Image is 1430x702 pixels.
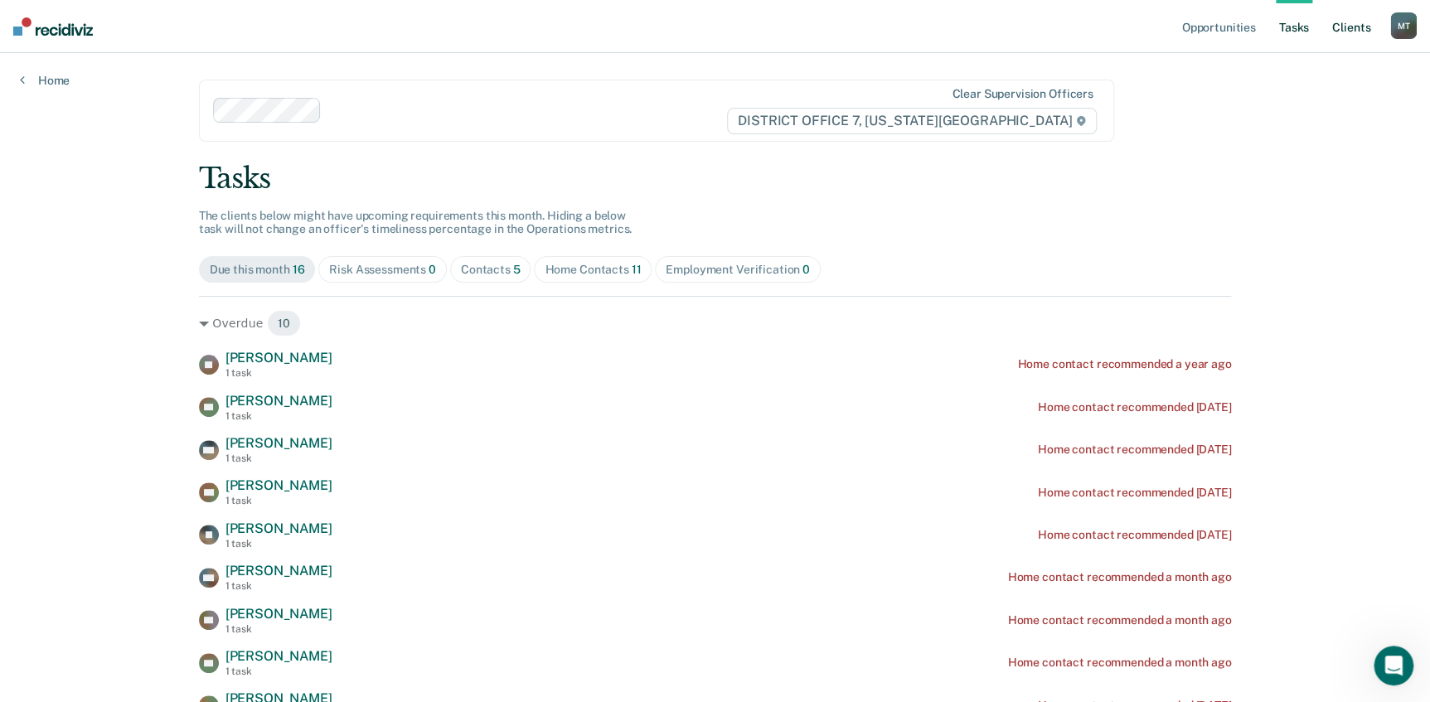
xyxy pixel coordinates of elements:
[13,17,93,36] img: Recidiviz
[727,108,1096,134] span: DISTRICT OFFICE 7, [US_STATE][GEOGRAPHIC_DATA]
[267,310,301,336] span: 10
[1374,646,1413,685] iframe: Intercom live chat
[293,263,305,276] span: 16
[225,623,332,635] div: 1 task
[1017,357,1231,371] div: Home contact recommended a year ago
[461,263,521,277] div: Contacts
[225,580,332,592] div: 1 task
[1038,400,1232,414] div: Home contact recommended [DATE]
[20,73,70,88] a: Home
[329,263,436,277] div: Risk Assessments
[545,263,641,277] div: Home Contacts
[1390,12,1417,39] button: MT
[632,263,642,276] span: 11
[225,666,332,677] div: 1 task
[225,393,332,409] span: [PERSON_NAME]
[225,606,332,622] span: [PERSON_NAME]
[225,410,332,422] div: 1 task
[225,495,332,506] div: 1 task
[1007,656,1231,670] div: Home contact recommended a month ago
[225,435,332,451] span: [PERSON_NAME]
[1007,570,1231,584] div: Home contact recommended a month ago
[225,538,332,549] div: 1 task
[199,209,633,236] span: The clients below might have upcoming requirements this month. Hiding a below task will not chang...
[225,520,332,536] span: [PERSON_NAME]
[225,367,332,379] div: 1 task
[225,563,332,579] span: [PERSON_NAME]
[1038,443,1232,457] div: Home contact recommended [DATE]
[225,350,332,366] span: [PERSON_NAME]
[210,263,305,277] div: Due this month
[429,263,436,276] span: 0
[1007,613,1231,627] div: Home contact recommended a month ago
[1038,486,1232,500] div: Home contact recommended [DATE]
[952,87,1093,101] div: Clear supervision officers
[666,263,810,277] div: Employment Verification
[1038,528,1232,542] div: Home contact recommended [DATE]
[225,453,332,464] div: 1 task
[199,162,1232,196] div: Tasks
[513,263,521,276] span: 5
[199,310,1232,336] div: Overdue 10
[225,648,332,664] span: [PERSON_NAME]
[802,263,810,276] span: 0
[225,477,332,493] span: [PERSON_NAME]
[1390,12,1417,39] div: M T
